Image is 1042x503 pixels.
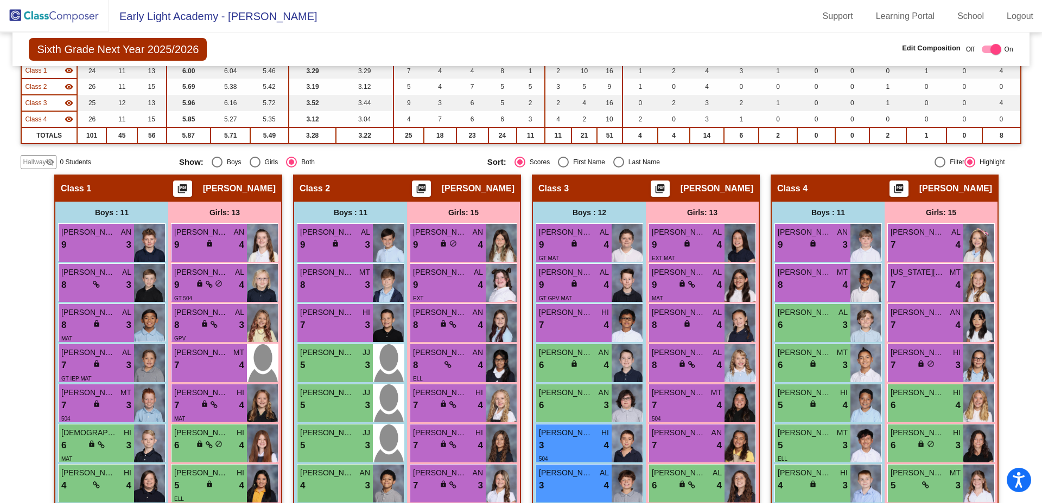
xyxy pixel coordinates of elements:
td: 3.28 [289,127,336,144]
span: lock [570,240,578,247]
span: 4 [717,238,722,252]
td: Jocelyn Eyre - No Class Name [21,62,77,79]
span: 9 [413,238,418,252]
td: 0 [797,111,835,127]
span: 3 [126,318,131,332]
td: 3.29 [336,62,393,79]
td: 1 [906,127,946,144]
td: 5.38 [211,79,251,95]
span: AN [121,227,131,238]
td: 4 [658,127,690,144]
td: 3.52 [289,95,336,111]
td: 16 [597,95,622,111]
td: 7 [456,79,488,95]
span: Class 3 [25,98,47,108]
td: 4 [424,62,456,79]
button: Print Students Details [412,180,431,197]
td: 4 [622,127,658,144]
td: 5.71 [211,127,251,144]
td: 18 [424,127,456,144]
span: [PERSON_NAME] [300,307,354,318]
div: Girls: 15 [407,202,520,223]
td: 24 [488,127,517,144]
td: 0 [982,79,1020,95]
span: [PERSON_NAME] [539,227,593,238]
td: 4 [982,62,1020,79]
span: 3 [365,238,370,252]
td: 5 [571,79,598,95]
span: AL [122,307,131,318]
a: Support [814,8,862,25]
span: Sort: [487,157,506,167]
td: 15 [137,111,167,127]
td: 0 [658,111,690,127]
mat-icon: visibility [65,115,73,124]
a: School [949,8,993,25]
td: 4 [424,79,456,95]
td: 0 [982,111,1020,127]
span: Class 2 [25,82,47,92]
span: On [1005,44,1013,54]
td: 1 [622,62,658,79]
td: 6 [456,95,488,111]
td: 7 [424,111,456,127]
td: 9 [597,79,622,95]
td: 0 [946,79,982,95]
span: 8 [61,318,66,332]
span: EXT MAT [652,255,675,261]
td: 13 [137,62,167,79]
span: GT MAT [539,255,559,261]
span: 9 [174,238,179,252]
span: Class 1 [25,66,47,75]
span: 3 [239,318,244,332]
td: 4 [690,79,724,95]
td: 0 [946,127,982,144]
span: 4 [478,278,483,292]
td: 16 [597,62,622,79]
mat-icon: visibility_off [46,158,54,166]
td: 26 [77,111,107,127]
span: 4 [239,238,244,252]
td: 0 [759,79,798,95]
td: 45 [106,127,137,144]
span: 9 [539,278,544,292]
mat-icon: picture_as_pdf [415,183,428,198]
td: 5.49 [250,127,288,144]
span: lock [440,240,447,247]
td: 5.96 [167,95,211,111]
td: 3.44 [336,95,393,111]
td: 1 [906,62,946,79]
mat-icon: picture_as_pdf [892,183,905,198]
td: 4 [982,95,1020,111]
span: 4 [956,278,961,292]
span: 9 [778,238,783,252]
td: 2 [869,127,907,144]
td: 5 [488,95,517,111]
td: 2 [759,127,798,144]
td: 2 [724,95,759,111]
td: 14 [690,127,724,144]
td: 4 [456,62,488,79]
td: 24 [77,62,107,79]
span: MT [837,267,848,278]
td: TOTALS [21,127,77,144]
span: Show: [179,157,204,167]
span: 8 [778,278,783,292]
span: [PERSON_NAME] [413,267,467,278]
td: 23 [456,127,488,144]
span: AL [838,307,848,318]
td: 4 [393,111,424,127]
td: 5 [488,79,517,95]
td: 2 [622,111,658,127]
td: 9 [393,95,424,111]
span: AL [951,227,961,238]
span: AN [234,227,244,238]
td: 25 [77,95,107,111]
span: AN [473,307,483,318]
td: Jodie Adams - No Class Name [21,95,77,111]
td: 3 [690,95,724,111]
span: [PERSON_NAME] [174,227,228,238]
div: Boys : 12 [533,202,646,223]
span: 4 [604,238,609,252]
td: 3.04 [336,111,393,127]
